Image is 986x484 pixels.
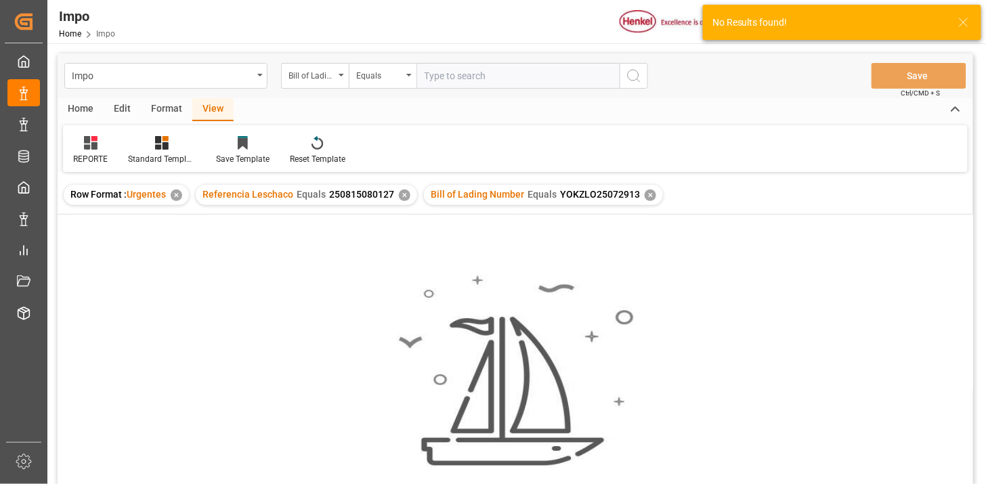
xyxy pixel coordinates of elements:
[72,66,253,83] div: Impo
[202,189,293,200] span: Referencia Leschaco
[620,10,733,34] img: Henkel%20logo.jpg_1689854090.jpg
[127,189,166,200] span: Urgentes
[216,153,270,165] div: Save Template
[171,190,182,201] div: ✕
[397,274,634,468] img: smooth_sailing.jpeg
[901,88,941,98] span: Ctrl/CMD + S
[104,98,141,121] div: Edit
[141,98,192,121] div: Format
[349,63,416,89] button: open menu
[560,189,640,200] span: YOKZLO25072913
[528,189,557,200] span: Equals
[356,66,402,82] div: Equals
[192,98,234,121] div: View
[73,153,108,165] div: REPORTE
[645,190,656,201] div: ✕
[399,190,410,201] div: ✕
[297,189,326,200] span: Equals
[128,153,196,165] div: Standard Templates
[288,66,335,82] div: Bill of Lading Number
[58,98,104,121] div: Home
[712,16,945,30] div: No Results found!
[59,29,81,39] a: Home
[872,63,966,89] button: Save
[281,63,349,89] button: open menu
[416,63,620,89] input: Type to search
[59,6,115,26] div: Impo
[431,189,524,200] span: Bill of Lading Number
[64,63,267,89] button: open menu
[290,153,345,165] div: Reset Template
[329,189,394,200] span: 250815080127
[70,189,127,200] span: Row Format :
[620,63,648,89] button: search button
